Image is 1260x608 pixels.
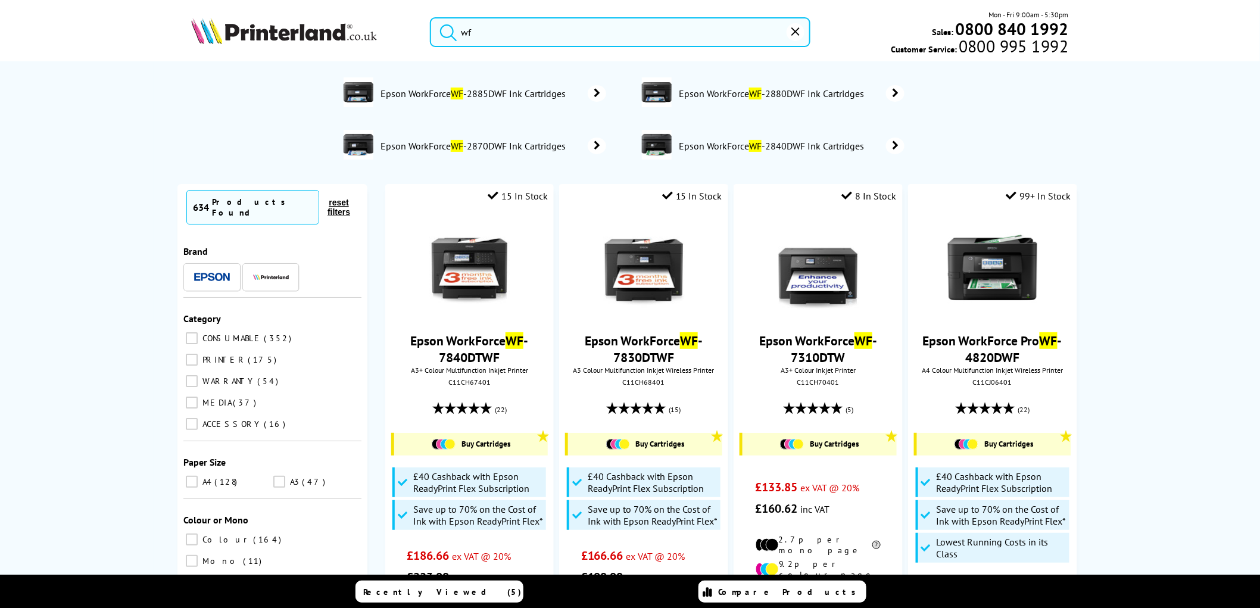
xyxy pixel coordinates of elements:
span: A3+ Colour Multifunction Inkjet Printer [391,366,548,375]
mark: WF [854,332,872,349]
span: A4 [199,476,213,487]
mark: WF [749,140,762,152]
span: MEDIA [199,397,232,408]
img: epson-wf-7310-front-new-small.jpg [774,223,863,312]
img: C11CG28405-departmentimage.jpg [344,77,373,107]
input: MEDIA 37 [186,397,198,409]
span: 0800 995 1992 [957,40,1068,52]
img: Epson [194,273,230,282]
span: 16 [264,419,288,429]
span: 128 [214,476,240,487]
img: Printerland Logo [191,18,377,44]
span: £40 Cashback with Epson ReadyPrint Flex Subscription [588,470,718,494]
div: C11CH70401 [743,378,893,386]
button: reset filters [319,197,358,217]
a: Printerland Logo [191,18,414,46]
img: C11CG31403-departmentimage.jpg [344,130,373,160]
span: (22) [1018,398,1030,421]
li: 2.7p per mono page [756,534,881,556]
img: Cartridges [955,439,978,450]
span: ex VAT @ 20% [801,482,860,494]
span: Brand [183,245,208,257]
span: inc VAT [801,503,830,515]
div: 15 In Stock [662,190,722,202]
span: Buy Cartridges [984,439,1033,449]
a: Epson WorkForceWF-7830DTWF [585,332,703,366]
span: (22) [495,398,507,421]
span: WARRANTY [199,376,256,386]
a: Epson WorkForceWF-2885DWF Ink Cartridges [379,77,606,110]
div: C11CH67401 [394,378,545,386]
span: £133.85 [756,479,798,495]
input: A4 128 [186,476,198,488]
span: 11 [243,556,264,566]
mark: WF [749,88,762,99]
span: Paper Size [183,456,226,468]
span: £40 Cashback with Epson ReadyPrint Flex Subscription [413,470,543,494]
a: Epson WorkForceWF-7310DTW [759,332,877,366]
li: 9.2p per colour page [756,559,881,580]
span: (5) [846,398,853,421]
span: Epson WorkForce -2840DWF Ink Cartridges [678,140,868,152]
span: Category [183,313,221,325]
input: A3 47 [273,476,285,488]
div: 99+ In Stock [1006,190,1071,202]
a: Epson WorkForceWF-7840DTWF [410,332,528,366]
img: Epson-WF-4820-Front-RP-Small.jpg [948,223,1037,312]
span: 175 [248,354,279,365]
span: ex VAT @ 20% [452,550,511,562]
input: WARRANTY 54 [186,375,198,387]
span: £199.99 [581,569,623,585]
span: Buy Cartridges [636,439,685,449]
span: A3+ Colour Inkjet Printer [740,366,896,375]
input: PRINTER 175 [186,354,198,366]
span: 352 [264,333,294,344]
img: Cartridges [780,439,804,450]
span: Recently Viewed (5) [363,587,522,597]
img: Cartridges [432,439,456,450]
img: Printerland [253,274,289,280]
a: Compare Products [698,581,866,603]
mark: WF [451,88,463,99]
a: Epson WorkForceWF-2870DWF Ink Cartridges [379,130,606,162]
a: Buy Cartridges [748,439,890,450]
span: £166.66 [581,548,623,563]
span: CONSUMABLE [199,333,263,344]
input: Search product or brand [430,17,810,47]
span: A3 [287,476,301,487]
a: Buy Cartridges [574,439,716,450]
mark: WF [451,140,463,152]
span: Epson WorkForce -2870DWF Ink Cartridges [379,140,570,152]
span: £40 Cashback with Epson ReadyPrint Flex Subscription [937,470,1066,494]
a: Epson WorkForceWF-2880DWF Ink Cartridges [678,77,905,110]
span: Mono [199,556,242,566]
a: Recently Viewed (5) [355,581,523,603]
span: Save up to 70% on the Cost of Ink with Epson ReadyPrint Flex* [588,503,718,527]
span: A3 Colour Multifunction Inkjet Wireless Printer [565,366,722,375]
b: 0800 840 1992 [956,18,1069,40]
span: 634 [193,201,209,213]
span: Save up to 70% on the Cost of Ink with Epson ReadyPrint Flex* [937,503,1066,527]
span: 164 [253,534,284,545]
span: Buy Cartridges [810,439,859,449]
span: 47 [302,476,328,487]
span: ACCESSORY [199,419,263,429]
div: Products Found [212,197,313,218]
img: epson-wf-7830dtwf-front-subscription-small.jpg [599,223,688,312]
span: A4 Colour Multifunction Inkjet Wireless Printer [914,366,1071,375]
span: ex VAT @ 20% [626,550,685,562]
span: Colour or Mono [183,514,248,526]
span: Epson WorkForce -2880DWF Ink Cartridges [678,88,868,99]
span: Lowest Running Costs in its Class [937,536,1066,560]
mark: WF [506,332,523,349]
mark: WF [1040,332,1058,349]
div: C11CJ06401 [917,378,1068,386]
div: 8 In Stock [842,190,897,202]
img: C11CG30405-departmentimage.jpg [642,130,672,160]
span: Compare Products [718,587,862,597]
img: Cartridges [606,439,630,450]
mark: WF [680,332,698,349]
span: Customer Service: [891,40,1068,55]
span: Epson WorkForce -2885DWF Ink Cartridges [379,88,570,99]
span: Save up to 70% on the Cost of Ink with Epson ReadyPrint Flex* [413,503,543,527]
